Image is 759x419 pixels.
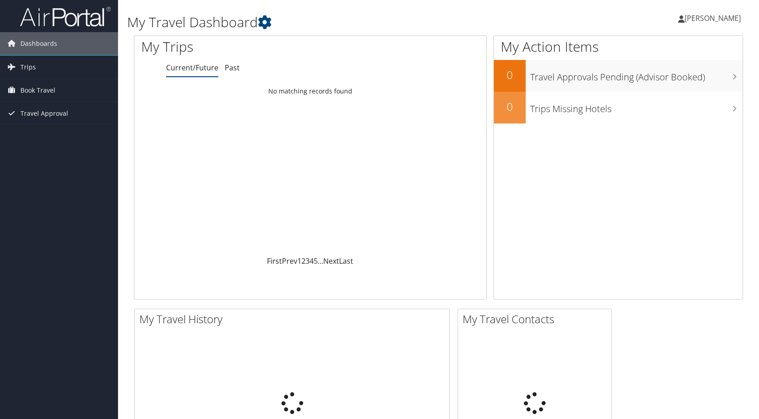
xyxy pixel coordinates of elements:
[494,67,526,83] h2: 0
[494,92,743,123] a: 0Trips Missing Hotels
[323,256,339,266] a: Next
[20,6,111,27] img: airportal-logo.png
[306,256,310,266] a: 3
[20,102,68,125] span: Travel Approval
[166,63,218,73] a: Current/Future
[678,5,750,32] a: [PERSON_NAME]
[494,60,743,92] a: 0Travel Approvals Pending (Advisor Booked)
[301,256,306,266] a: 2
[225,63,240,73] a: Past
[20,79,55,102] span: Book Travel
[314,256,318,266] a: 5
[530,66,743,84] h3: Travel Approvals Pending (Advisor Booked)
[310,256,314,266] a: 4
[134,83,486,99] td: No matching records found
[141,37,333,56] h1: My Trips
[297,256,301,266] a: 1
[20,32,57,55] span: Dashboards
[282,256,297,266] a: Prev
[139,311,449,327] h2: My Travel History
[20,56,36,79] span: Trips
[530,98,743,115] h3: Trips Missing Hotels
[494,99,526,114] h2: 0
[127,13,542,32] h1: My Travel Dashboard
[318,256,323,266] span: …
[267,256,282,266] a: First
[494,37,743,56] h1: My Action Items
[339,256,353,266] a: Last
[685,13,741,23] span: [PERSON_NAME]
[463,311,611,327] h2: My Travel Contacts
